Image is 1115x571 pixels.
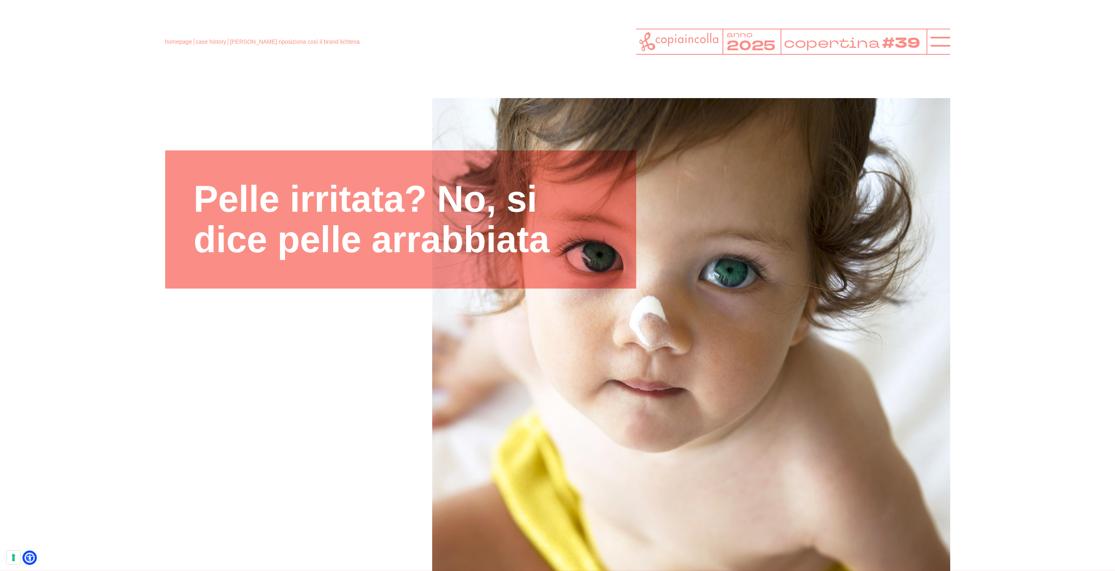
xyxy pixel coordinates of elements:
[784,34,881,53] tspan: copertina
[25,553,35,563] a: Open Accessibility Menu
[7,551,20,564] button: Le tue preferenze relative al consenso per le tecnologie di tracciamento
[230,38,359,45] span: [PERSON_NAME] riposiziona così il brand lichtena
[194,179,608,260] h1: Pelle irritata? No, si dice pelle arrabbiata
[884,34,922,54] tspan: #39
[196,38,227,45] a: case history
[165,38,192,45] a: homepage
[726,29,752,40] tspan: anno
[726,36,776,55] tspan: 2025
